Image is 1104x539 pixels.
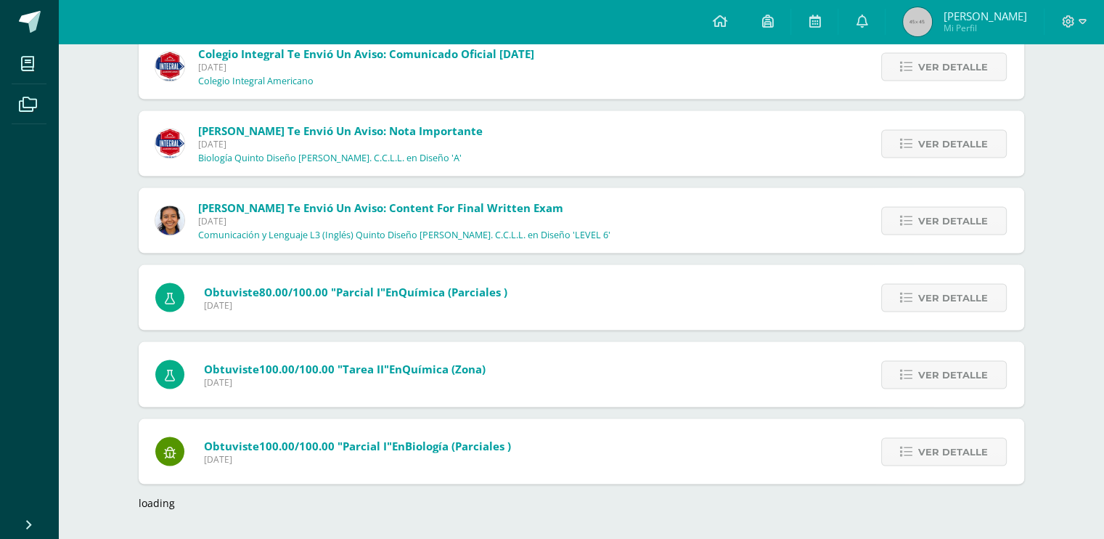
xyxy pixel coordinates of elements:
[198,138,483,150] span: [DATE]
[204,376,486,389] span: [DATE]
[259,285,328,299] span: 80.00/100.00
[259,439,335,453] span: 100.00/100.00
[198,153,462,164] p: Biología Quinto Diseño [PERSON_NAME]. C.C.L.L. en Diseño 'A'
[331,285,385,299] span: "Parcial I"
[198,200,563,215] span: [PERSON_NAME] te envió un aviso: Content for Final Written Exam
[204,299,507,312] span: [DATE]
[918,285,988,312] span: Ver detalle
[338,439,392,453] span: "Parcial I"
[204,362,486,376] span: Obtuviste en
[259,362,335,376] span: 100.00/100.00
[198,123,483,138] span: [PERSON_NAME] te envió un aviso: Nota Importante
[338,362,389,376] span: "Tarea II"
[198,76,314,87] p: Colegio Integral Americano
[204,439,511,453] span: Obtuviste en
[155,52,184,81] img: 3d8ecf278a7f74c562a74fe44b321cd5.png
[402,362,486,376] span: Química (Zona)
[198,46,534,61] span: Colegio Integral te envió un aviso: Comunicado Oficial [DATE]
[943,22,1026,34] span: Mi Perfil
[903,7,932,36] img: 45x45
[198,230,610,241] p: Comunicación y Lenguaje L3 (Inglés) Quinto Diseño [PERSON_NAME]. C.C.L.L. en Diseño 'LEVEL 6'
[398,285,507,299] span: Química (Parciales )
[918,131,988,158] span: Ver detalle
[204,453,511,466] span: [DATE]
[918,362,988,389] span: Ver detalle
[918,439,988,466] span: Ver detalle
[918,208,988,235] span: Ver detalle
[155,206,184,235] img: e791f2d0bc611987b8509f092a16968d.png
[204,285,507,299] span: Obtuviste en
[918,54,988,81] span: Ver detalle
[139,496,1024,510] div: loading
[155,129,184,158] img: 21588b49a14a63eb6c43a3d6c8f636e1.png
[943,9,1026,23] span: [PERSON_NAME]
[405,439,511,453] span: Biología (Parciales )
[198,215,610,227] span: [DATE]
[198,61,534,73] span: [DATE]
